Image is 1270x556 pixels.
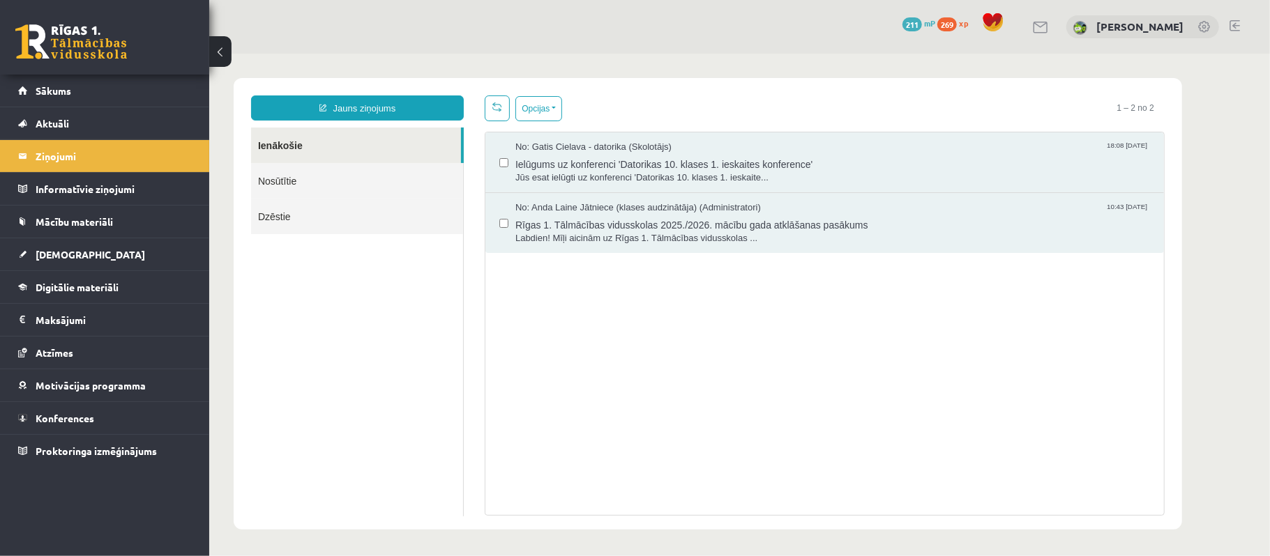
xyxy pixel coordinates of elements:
span: [DEMOGRAPHIC_DATA] [36,248,145,261]
a: Sākums [18,75,192,107]
span: Mācību materiāli [36,215,113,228]
span: Aktuāli [36,117,69,130]
a: [DEMOGRAPHIC_DATA] [18,238,192,270]
span: Konferences [36,412,94,424]
a: No: Anda Laine Jātniece (klases audzinātāja) (Administratori) 10:43 [DATE] Rīgas 1. Tālmācības vi... [306,148,941,191]
a: Proktoringa izmēģinājums [18,435,192,467]
legend: Informatīvie ziņojumi [36,173,192,205]
a: 269 xp [937,17,975,29]
a: Informatīvie ziņojumi [18,173,192,205]
a: Rīgas 1. Tālmācības vidusskola [15,24,127,59]
a: Ziņojumi [18,140,192,172]
span: mP [924,17,935,29]
span: Motivācijas programma [36,379,146,392]
a: Dzēstie [42,145,254,180]
span: Digitālie materiāli [36,281,119,293]
span: No: Gatis Cielava - datorika (Skolotājs) [306,87,462,100]
span: 1 – 2 no 2 [898,42,955,67]
a: Ienākošie [42,74,252,109]
span: Jūs esat ielūgti uz konferenci 'Datorikas 10. klases 1. ieskaite... [306,118,941,131]
a: [PERSON_NAME] [1096,20,1184,33]
legend: Maksājumi [36,304,192,336]
span: Ielūgums uz konferenci 'Datorikas 10. klases 1. ieskaites konference' [306,100,941,118]
a: Mācību materiāli [18,206,192,238]
span: 18:08 [DATE] [895,87,941,98]
button: Opcijas [306,43,353,68]
legend: Ziņojumi [36,140,192,172]
a: Maksājumi [18,304,192,336]
span: Rīgas 1. Tālmācības vidusskolas 2025./2026. mācību gada atklāšanas pasākums [306,161,941,178]
span: Labdien! Mīļi aicinām uz Rīgas 1. Tālmācības vidusskolas ... [306,178,941,192]
img: Aleksandrs Rjabovs [1073,21,1087,35]
span: Sākums [36,84,71,97]
span: xp [959,17,968,29]
a: No: Gatis Cielava - datorika (Skolotājs) 18:08 [DATE] Ielūgums uz konferenci 'Datorikas 10. klase... [306,87,941,130]
a: Aktuāli [18,107,192,139]
span: 269 [937,17,957,31]
a: Konferences [18,402,192,434]
span: No: Anda Laine Jātniece (klases audzinātāja) (Administratori) [306,148,552,161]
span: 211 [902,17,922,31]
a: Motivācijas programma [18,369,192,401]
a: Nosūtītie [42,109,254,145]
a: 211 mP [902,17,935,29]
span: Proktoringa izmēģinājums [36,445,157,457]
a: Jauns ziņojums [42,42,255,67]
span: 10:43 [DATE] [895,148,941,158]
span: Atzīmes [36,346,73,359]
a: Digitālie materiāli [18,271,192,303]
a: Atzīmes [18,337,192,369]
